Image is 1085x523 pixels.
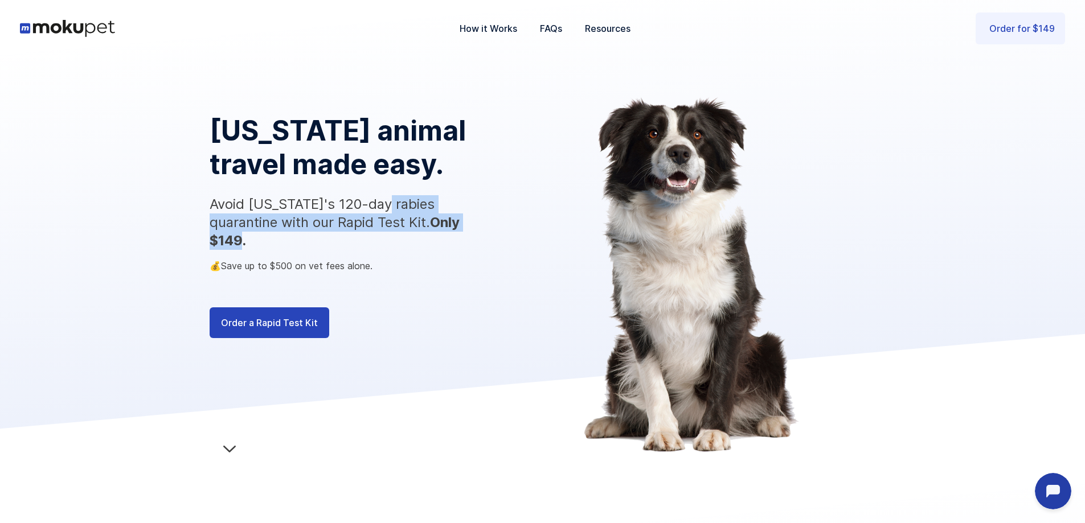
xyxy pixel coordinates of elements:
[1035,473,1071,509] iframe: Botpress
[210,307,329,338] a: Order a Rapid Test Kit
[989,21,1055,36] div: Order for $149
[976,13,1065,44] a: Order for $149
[210,258,534,273] div: 💰Save up to $500 on vet fees alone.
[210,195,483,250] p: Avoid [US_STATE]'s 120-day rabies quarantine with our Rapid Test Kit.
[448,10,529,47] a: How it Works
[20,20,115,37] a: home
[529,10,574,47] a: FAQs
[574,10,642,47] a: Resources
[210,114,484,181] h1: [US_STATE] animal travel made easy.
